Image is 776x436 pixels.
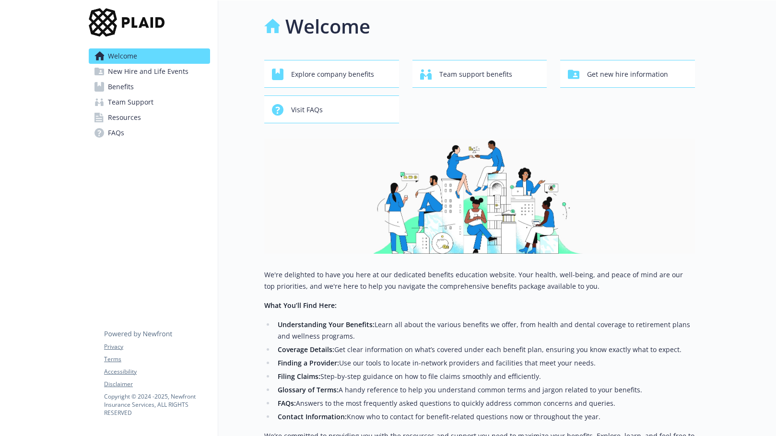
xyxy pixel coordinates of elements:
[108,48,137,64] span: Welcome
[275,319,695,342] li: Learn all about the various benefits we offer, from health and dental coverage to retirement plan...
[587,65,668,83] span: Get new hire information
[291,65,374,83] span: Explore company benefits
[439,65,512,83] span: Team support benefits
[291,101,323,119] span: Visit FAQs
[285,12,370,41] h1: Welcome
[278,399,296,408] strong: FAQs:
[108,110,141,125] span: Resources
[278,345,334,354] strong: Coverage Details:
[275,371,695,382] li: Step-by-step guidance on how to file claims smoothly and efficiently.
[104,355,210,364] a: Terms
[264,301,337,310] strong: What You’ll Find Here:
[264,60,399,88] button: Explore company benefits
[104,367,210,376] a: Accessibility
[275,357,695,369] li: Use our tools to locate in-network providers and facilities that meet your needs.
[89,79,210,94] a: Benefits
[412,60,547,88] button: Team support benefits
[278,385,339,394] strong: Glossary of Terms:
[275,398,695,409] li: Answers to the most frequently asked questions to quickly address common concerns and queries.
[108,125,124,141] span: FAQs
[89,64,210,79] a: New Hire and Life Events
[275,411,695,423] li: Know who to contact for benefit-related questions now or throughout the year.
[264,269,695,292] p: We're delighted to have you here at our dedicated benefits education website. Your health, well-b...
[278,412,347,421] strong: Contact Information:
[89,110,210,125] a: Resources
[89,125,210,141] a: FAQs
[278,358,339,367] strong: Finding a Provider:
[560,60,695,88] button: Get new hire information
[275,344,695,355] li: Get clear information on what’s covered under each benefit plan, ensuring you know exactly what t...
[104,342,210,351] a: Privacy
[264,139,695,254] img: overview page banner
[108,79,134,94] span: Benefits
[104,380,210,389] a: Disclaimer
[108,94,153,110] span: Team Support
[108,64,188,79] span: New Hire and Life Events
[89,48,210,64] a: Welcome
[104,392,210,417] p: Copyright © 2024 - 2025 , Newfront Insurance Services, ALL RIGHTS RESERVED
[275,384,695,396] li: A handy reference to help you understand common terms and jargon related to your benefits.
[264,95,399,123] button: Visit FAQs
[278,320,375,329] strong: Understanding Your Benefits:
[89,94,210,110] a: Team Support
[278,372,320,381] strong: Filing Claims:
